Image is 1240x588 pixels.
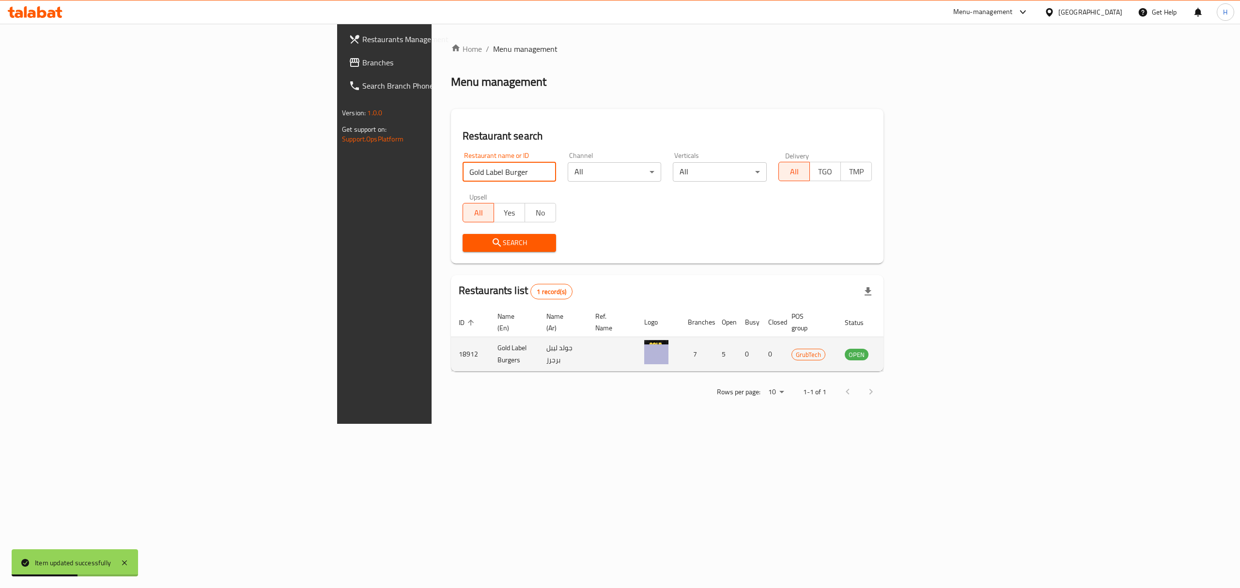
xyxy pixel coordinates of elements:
span: Branches [362,57,537,68]
th: Logo [636,308,680,337]
button: No [525,203,556,222]
button: TMP [840,162,872,181]
span: Search Branch Phone [362,80,537,92]
button: All [778,162,810,181]
td: 7 [680,337,714,371]
span: Name (Ar) [546,310,576,334]
div: All [568,162,661,182]
span: Status [845,317,876,328]
span: TMP [845,165,868,179]
a: Search Branch Phone [341,74,544,97]
button: Yes [494,203,525,222]
label: Delivery [785,152,809,159]
td: 0 [760,337,784,371]
div: Item updated successfully [35,557,111,568]
a: Branches [341,51,544,74]
button: Search [463,234,556,252]
span: Restaurants Management [362,33,537,45]
span: Ref. Name [595,310,625,334]
th: Closed [760,308,784,337]
span: POS group [791,310,825,334]
th: Busy [737,308,760,337]
input: Search for restaurant name or ID.. [463,162,556,182]
table: enhanced table [451,308,921,371]
button: TGO [809,162,841,181]
td: جولد ليبل برجرز [539,337,588,371]
p: 1-1 of 1 [803,386,826,398]
span: 1 record(s) [531,287,572,296]
div: Menu-management [953,6,1013,18]
nav: breadcrumb [451,43,883,55]
div: Export file [856,280,880,303]
h2: Restaurants list [459,283,573,299]
span: Version: [342,107,366,119]
span: TGO [814,165,837,179]
div: Total records count [530,284,573,299]
span: H [1223,7,1227,17]
h2: Restaurant search [463,129,872,143]
span: ID [459,317,477,328]
span: 1.0.0 [367,107,382,119]
span: No [529,206,552,220]
button: All [463,203,494,222]
span: GrubTech [792,349,825,360]
td: 0 [737,337,760,371]
th: Branches [680,308,714,337]
img: Gold Label Burgers [644,340,668,364]
td: 5 [714,337,737,371]
span: OPEN [845,349,868,360]
span: Get support on: [342,123,387,136]
span: Name (En) [497,310,527,334]
span: Yes [498,206,521,220]
a: Restaurants Management [341,28,544,51]
div: [GEOGRAPHIC_DATA] [1058,7,1122,17]
h2: Menu management [451,74,546,90]
span: All [467,206,490,220]
span: All [783,165,806,179]
a: Support.OpsPlatform [342,133,403,145]
th: Open [714,308,737,337]
div: All [673,162,766,182]
span: Search [470,237,548,249]
p: Rows per page: [717,386,760,398]
div: Rows per page: [764,385,788,400]
label: Upsell [469,193,487,200]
